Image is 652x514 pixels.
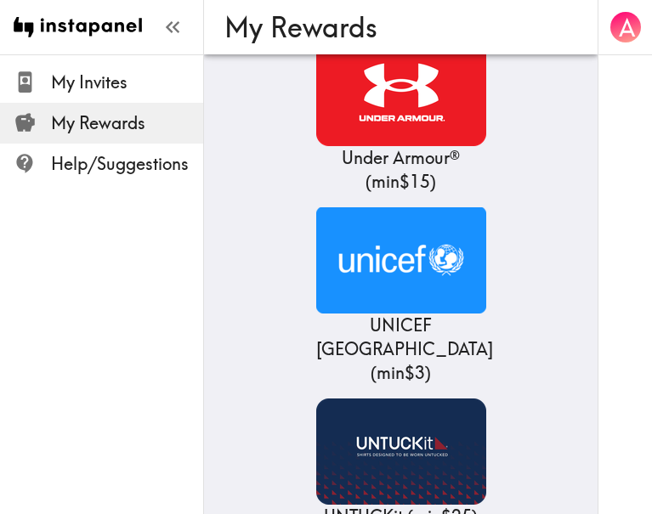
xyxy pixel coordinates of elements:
[51,71,203,94] span: My Invites
[316,207,486,385] a: UNICEF USAUNICEF [GEOGRAPHIC_DATA] (min$3)
[609,10,643,44] button: A
[51,111,203,135] span: My Rewards
[51,152,203,176] span: Help/Suggestions
[316,207,486,313] img: UNICEF USA
[619,13,635,42] span: A
[316,40,486,146] img: Under Armour®
[316,398,486,505] img: UNTUCKit
[316,313,486,385] p: UNICEF [GEOGRAPHIC_DATA] ( min $3 )
[316,40,486,194] a: Under Armour®Under Armour® (min$15)
[316,146,486,194] p: Under Armour® ( min $15 )
[224,11,564,43] h3: My Rewards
